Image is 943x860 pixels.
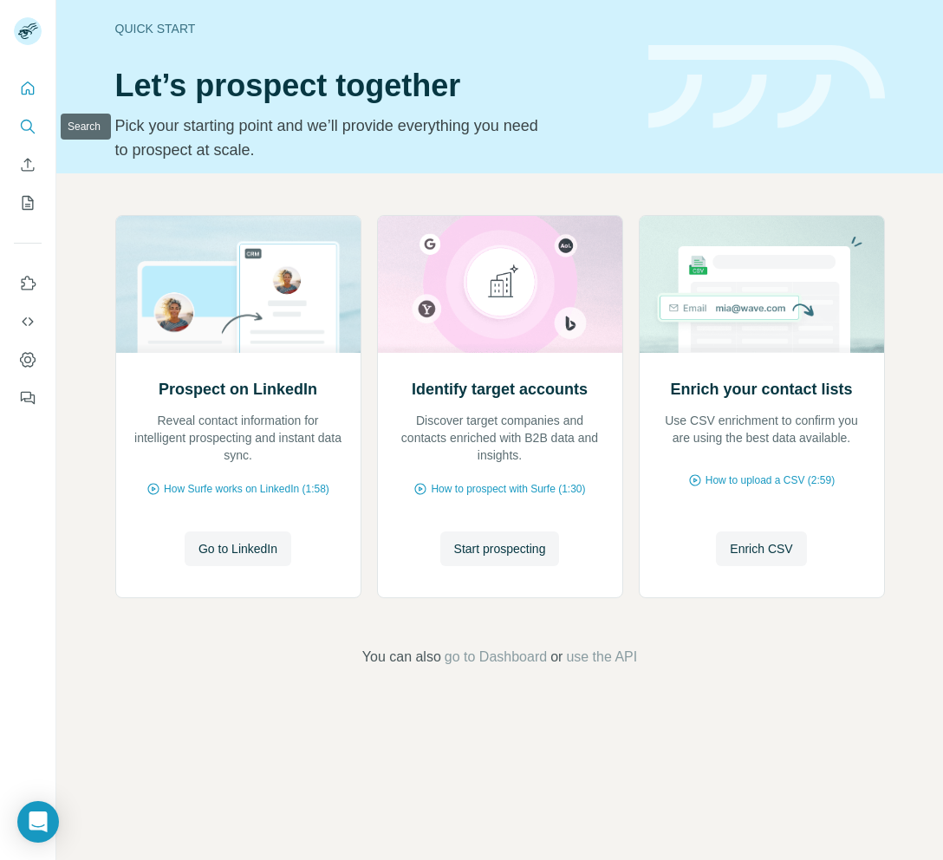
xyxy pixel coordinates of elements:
h2: Enrich your contact lists [670,377,852,401]
div: Quick start [115,20,628,37]
button: Enrich CSV [716,531,806,566]
span: How to upload a CSV (2:59) [706,472,835,488]
span: How Surfe works on LinkedIn (1:58) [164,481,329,497]
img: Prospect on LinkedIn [115,216,361,353]
span: Start prospecting [454,540,546,557]
button: Use Surfe on LinkedIn [14,268,42,299]
button: go to Dashboard [445,647,547,668]
button: Dashboard [14,344,42,375]
img: Identify target accounts [377,216,623,353]
button: Search [14,111,42,142]
h1: Let’s prospect together [115,68,628,103]
button: Go to LinkedIn [185,531,291,566]
p: Pick your starting point and we’ll provide everything you need to prospect at scale. [115,114,550,162]
p: Use CSV enrichment to confirm you are using the best data available. [657,412,867,446]
button: use the API [566,647,637,668]
span: You can also [362,647,441,668]
h2: Prospect on LinkedIn [159,377,317,401]
span: How to prospect with Surfe (1:30) [431,481,585,497]
img: banner [648,45,885,129]
span: Go to LinkedIn [198,540,277,557]
h2: Identify target accounts [412,377,588,401]
p: Reveal contact information for intelligent prospecting and instant data sync. [133,412,343,464]
button: Use Surfe API [14,306,42,337]
div: Open Intercom Messenger [17,801,59,843]
button: Enrich CSV [14,149,42,180]
button: Quick start [14,73,42,104]
button: My lists [14,187,42,218]
span: or [550,647,563,668]
button: Feedback [14,382,42,414]
p: Discover target companies and contacts enriched with B2B data and insights. [395,412,605,464]
img: Enrich your contact lists [639,216,885,353]
span: Enrich CSV [730,540,792,557]
button: Start prospecting [440,531,560,566]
